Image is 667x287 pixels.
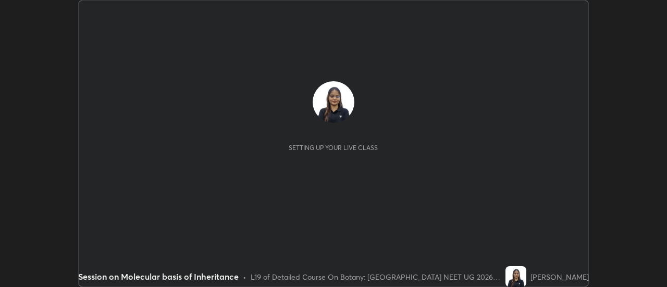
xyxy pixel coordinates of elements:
[78,270,239,283] div: Session on Molecular basis of Inheritance
[289,144,378,152] div: Setting up your live class
[530,271,589,282] div: [PERSON_NAME]
[505,266,526,287] img: 5dd7e0702dfe4f69bf807b934bb836a9.jpg
[251,271,501,282] div: L19 of Detailed Course On Botany: [GEOGRAPHIC_DATA] NEET UG 2026 Excel 2
[243,271,246,282] div: •
[313,81,354,123] img: 5dd7e0702dfe4f69bf807b934bb836a9.jpg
